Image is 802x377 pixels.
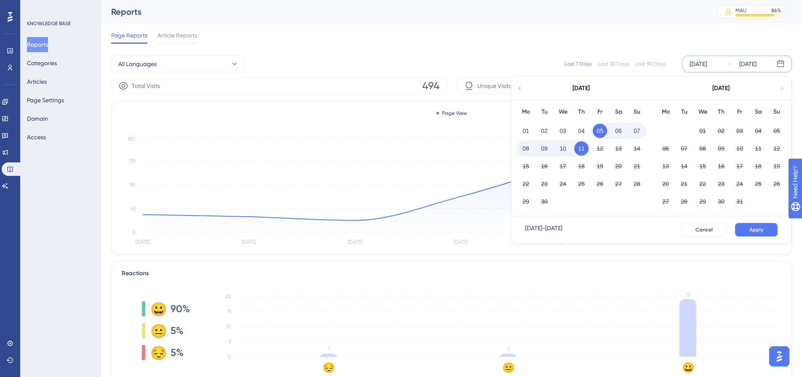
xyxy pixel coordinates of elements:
[171,302,190,316] span: 90%
[130,206,136,212] tspan: 45
[695,124,710,138] button: 01
[767,344,792,369] iframe: UserGuiding AI Assistant Launcher
[658,159,673,173] button: 13
[593,124,607,138] button: 05
[767,107,786,117] div: Su
[132,230,136,236] tspan: 0
[751,177,765,191] button: 25
[685,291,691,299] tspan: 19
[677,141,691,156] button: 07
[228,354,231,360] tspan: 0
[537,124,552,138] button: 02
[677,159,691,173] button: 14
[677,194,691,209] button: 28
[630,159,644,173] button: 21
[226,324,231,329] tspan: 10
[572,107,591,117] div: Th
[751,141,765,156] button: 11
[630,124,644,138] button: 07
[525,223,562,236] div: [DATE] - [DATE]
[574,177,589,191] button: 25
[111,56,246,72] button: All Languages
[171,346,184,359] span: 5%
[136,239,150,245] tspan: [DATE]
[630,177,644,191] button: 28
[436,110,467,117] div: Page View
[591,107,609,117] div: Fr
[118,59,157,69] span: All Languages
[735,223,778,236] button: Apply
[27,56,57,71] button: Categories
[171,324,184,337] span: 5%
[611,124,626,138] button: 06
[27,20,71,27] div: KNOWLEDGE BASE
[733,141,747,156] button: 10
[751,159,765,173] button: 18
[695,226,713,233] span: Cancel
[519,159,533,173] button: 15
[749,226,763,233] span: Apply
[130,182,136,188] tspan: 90
[422,79,440,93] span: 494
[556,159,570,173] button: 17
[519,124,533,138] button: 01
[27,93,64,108] button: Page Settings
[150,346,164,359] div: 😔
[628,107,646,117] div: Su
[111,6,697,18] div: Reports
[554,107,572,117] div: We
[714,177,728,191] button: 23
[535,107,554,117] div: Tu
[560,239,574,245] tspan: [DATE]
[227,308,231,314] tspan: 15
[739,59,757,69] div: [DATE]
[537,194,552,209] button: 30
[229,339,231,345] tspan: 5
[537,141,552,156] button: 09
[658,177,673,191] button: 20
[593,177,607,191] button: 26
[714,159,728,173] button: 16
[712,107,730,117] div: Th
[611,177,626,191] button: 27
[150,324,164,337] div: 😐
[733,159,747,173] button: 17
[593,141,607,156] button: 12
[735,7,746,14] div: MAU
[157,30,197,40] span: Article Reports
[574,124,589,138] button: 04
[150,302,164,316] div: 😀
[565,61,592,67] div: Last 7 Days
[598,61,629,67] div: Last 30 Days
[770,141,784,156] button: 12
[682,361,695,374] text: 😀
[611,159,626,173] button: 20
[27,37,48,52] button: Reports
[695,159,710,173] button: 15
[128,136,136,142] tspan: 180
[348,239,362,245] tspan: [DATE]
[751,124,765,138] button: 04
[730,107,749,117] div: Fr
[695,177,710,191] button: 22
[574,141,589,156] button: 11
[658,141,673,156] button: 06
[122,268,781,279] div: Reactions
[322,361,335,374] text: 😔
[129,158,136,164] tspan: 135
[454,239,468,245] tspan: [DATE]
[765,239,779,245] tspan: [DATE]
[519,194,533,209] button: 29
[573,83,590,93] div: [DATE]
[27,111,48,126] button: Domain
[770,159,784,173] button: 19
[770,177,784,191] button: 26
[574,159,589,173] button: 18
[556,177,570,191] button: 24
[537,177,552,191] button: 23
[517,107,535,117] div: Mo
[556,124,570,138] button: 03
[656,107,675,117] div: Mo
[695,194,710,209] button: 29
